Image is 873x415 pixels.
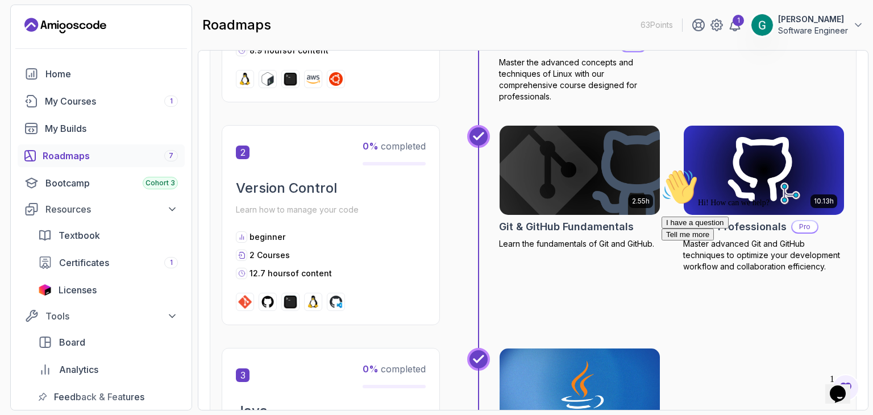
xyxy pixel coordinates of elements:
span: Hi! How can we help? [5,34,113,43]
p: 8.9 hours of content [250,45,329,56]
span: 1 [170,97,173,106]
span: Textbook [59,229,100,242]
img: codespaces logo [329,295,343,309]
div: My Builds [45,122,178,135]
img: terminal logo [284,72,297,86]
p: Master the advanced concepts and techniques of Linux with our comprehensive course designed for p... [499,57,660,102]
img: ubuntu logo [329,72,343,86]
p: Learn how to manage your code [236,202,426,218]
img: aws logo [306,72,320,86]
a: Landing page [24,16,106,35]
div: My Courses [45,94,178,108]
span: Analytics [59,363,98,376]
img: Git & GitHub Fundamentals card [500,126,660,215]
img: Git for Professionals card [684,126,844,215]
p: 12.7 hours of content [250,268,332,279]
img: bash logo [261,72,275,86]
span: 2 Courses [250,250,290,260]
span: Cohort 3 [145,179,175,188]
img: :wave: [5,5,41,41]
button: user profile image[PERSON_NAME]Software Engineer [751,14,864,36]
div: Roadmaps [43,149,178,163]
span: 0 % [363,140,379,152]
img: linux logo [238,72,252,86]
p: Learn the fundamentals of Git and GitHub. [499,238,660,250]
img: user profile image [751,14,773,36]
a: textbook [31,224,185,247]
h2: Git & GitHub Fundamentals [499,219,634,235]
p: 2.55h [632,197,650,206]
img: terminal logo [284,295,297,309]
button: Resources [18,199,185,219]
div: 👋Hi! How can we help?I have a questionTell me more [5,5,209,76]
button: Tools [18,306,185,326]
img: github logo [261,295,275,309]
span: Certificates [59,256,109,269]
span: Board [59,335,85,349]
iframe: chat widget [825,370,862,404]
a: analytics [31,358,185,381]
span: 1 [170,258,173,267]
p: Software Engineer [778,25,848,36]
div: 1 [733,15,744,26]
div: Home [45,67,178,81]
span: 0 % [363,363,379,375]
button: I have a question [5,52,72,64]
img: linux logo [306,295,320,309]
div: Tools [45,309,178,323]
button: Tell me more [5,64,57,76]
a: Git & GitHub Fundamentals card2.55hGit & GitHub FundamentalsLearn the fundamentals of Git and Git... [499,125,660,250]
span: 7 [169,151,173,160]
h2: roadmaps [202,16,271,34]
a: Git for Professionals card10.13hGit for ProfessionalsProMaster advanced Git and GitHub techniques... [683,125,845,273]
span: completed [363,140,426,152]
div: Resources [45,202,178,216]
p: beginner [250,231,285,243]
iframe: chat widget [657,164,862,364]
a: bootcamp [18,172,185,194]
a: home [18,63,185,85]
a: 1 [728,18,742,32]
a: certificates [31,251,185,274]
h2: Version Control [236,179,426,197]
p: [PERSON_NAME] [778,14,848,25]
a: licenses [31,279,185,301]
p: 63 Points [641,19,673,31]
a: builds [18,117,185,140]
span: 3 [236,368,250,382]
span: Feedback & Features [54,390,144,404]
span: Licenses [59,283,97,297]
a: board [31,331,185,354]
span: completed [363,363,426,375]
a: feedback [31,385,185,408]
img: git logo [238,295,252,309]
a: courses [18,90,185,113]
div: Bootcamp [45,176,178,190]
a: roadmaps [18,144,185,167]
img: jetbrains icon [38,284,52,296]
span: 2 [236,146,250,159]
